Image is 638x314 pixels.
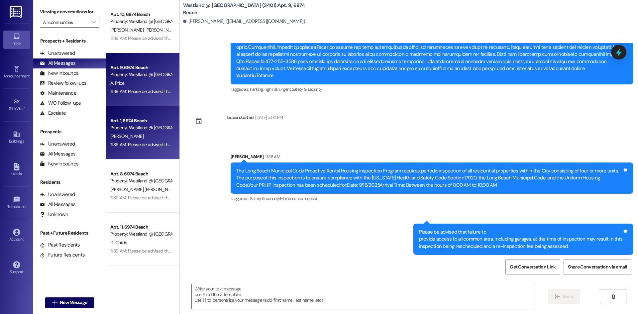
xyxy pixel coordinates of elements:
div: [PERSON_NAME] [231,153,633,162]
b: Westland @ [GEOGRAPHIC_DATA] (3401): Apt. 9, 6974 Beach [183,2,316,16]
div: Property: Westland @ [GEOGRAPHIC_DATA] (3401) [110,177,172,184]
div: Tagged as: [231,194,633,203]
div: Unanswered [40,50,75,57]
div: Unknown [40,211,68,218]
div: Future Residents [40,252,85,259]
div: Property: Westland @ [GEOGRAPHIC_DATA] (3401) [110,71,172,78]
div: Escalate [40,110,66,117]
div: Maintenance [40,90,76,97]
div: Past + Future Residents [33,230,106,237]
span: D. Childs [110,240,127,246]
a: Inbox [3,31,30,49]
div: Property: Westland @ [GEOGRAPHIC_DATA] (3401) [110,124,172,131]
a: Account [3,227,30,245]
i:  [611,294,616,299]
div: All Messages [40,60,75,67]
div: 11:39 AM: Please be advised that failure to provide access to all common area, including garages,... [110,88,514,94]
div: Apt. 11, 6974 Beach [110,224,172,231]
div: New Inbounds [40,70,78,77]
div: Unanswered [40,141,75,148]
span: Safety & security , [250,196,280,201]
span: • [30,73,31,77]
div: Past Residents [40,242,80,249]
div: Lease started [227,114,254,121]
div: Tagged as: [231,84,633,94]
div: Property: Westland @ [GEOGRAPHIC_DATA] (3401) [110,18,172,25]
button: Send [548,289,580,304]
a: Buildings [3,129,30,147]
div: Apt. 8, 6974 Beach [110,170,172,177]
div: WO Follow-ups [40,100,81,107]
span: [PERSON_NAME] [110,27,146,33]
div: 11:39 AM: Please be advised that failure to provide access to all common area, including garages,... [110,142,514,148]
span: [PERSON_NAME] [145,27,178,33]
div: Review follow-ups [40,80,86,87]
span: Urgent , [279,86,291,92]
div: Please be advised that failure to provide access to all common area, including garages, at the ti... [419,229,623,250]
div: The Long Beach Municipal Code Proactive Rental Housing Inspection Program requires periodicinspec... [236,167,622,189]
span: [PERSON_NAME] [110,133,144,139]
input: All communities [43,17,89,28]
div: 11:38 AM [264,153,280,160]
button: Share Conversation via email [564,260,631,274]
span: Parking , [250,86,264,92]
a: Support [3,259,30,277]
span: • [24,105,25,110]
div: Unanswered [40,191,75,198]
div: All Messages [40,201,75,208]
div: 11:39 AM: Please be advised that failure to provide access to all common area, including garages,... [110,35,514,41]
div: Prospects [33,128,106,135]
div: Apt. 9, 6974 Beach [110,64,172,71]
span: Send [563,293,573,300]
span: New Message [60,299,87,306]
div: Prospects + Residents [33,38,106,45]
i:  [92,20,96,25]
span: Safety & security [292,86,322,92]
div: Property: Westland @ [GEOGRAPHIC_DATA] (3401) [110,231,172,238]
div: [DATE] 5:00 PM [254,114,283,121]
i:  [52,300,57,305]
div: All Messages [40,151,75,157]
div: Tagged as: [413,255,633,264]
i:  [555,294,560,299]
span: • [26,203,27,208]
label: Viewing conversations for [40,7,99,17]
div: 11:39 AM: Please be advised that failure to provide access to all common area, including garages,... [110,195,514,201]
img: ResiDesk Logo [10,6,23,18]
div: [PERSON_NAME]. ([EMAIL_ADDRESS][DOMAIN_NAME]) [183,18,305,25]
div: Residents [33,179,106,186]
span: Share Conversation via email [568,263,627,270]
a: Leads [3,161,30,179]
span: [PERSON_NAME] [PERSON_NAME] [110,186,180,192]
div: New Inbounds [40,160,78,167]
a: Site Visit • [3,96,30,114]
a: Templates • [3,194,30,212]
button: New Message [45,297,94,308]
div: Lore Ipsumdol,Sitame co adipisc elit seddoei te inc utla etdol ma aliquaen adminimven, quis nostr... [236,22,622,79]
span: Get Conversation Link [510,263,556,270]
span: A. Price [110,80,124,86]
span: Maintenance request [280,196,317,201]
span: High risk , [264,86,279,92]
div: 11:39 AM: Please be advised that failure to provide access to all common area, including garages,... [110,248,514,254]
button: Get Conversation Link [505,260,560,274]
div: Apt. 10, 6974 Beach [110,11,172,18]
div: Apt. 1, 6974 Beach [110,117,172,124]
